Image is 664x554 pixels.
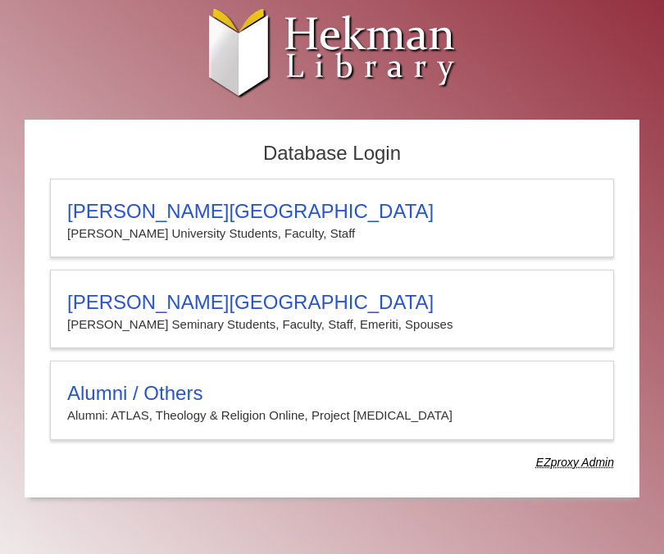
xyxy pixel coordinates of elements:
p: [PERSON_NAME] University Students, Faculty, Staff [67,223,597,244]
a: [PERSON_NAME][GEOGRAPHIC_DATA][PERSON_NAME] Seminary Students, Faculty, Staff, Emeriti, Spouses [50,270,614,348]
h2: Database Login [42,137,622,170]
h3: [PERSON_NAME][GEOGRAPHIC_DATA] [67,291,597,314]
a: [PERSON_NAME][GEOGRAPHIC_DATA][PERSON_NAME] University Students, Faculty, Staff [50,179,614,257]
p: Alumni: ATLAS, Theology & Religion Online, Project [MEDICAL_DATA] [67,405,597,426]
h3: Alumni / Others [67,382,597,405]
h3: [PERSON_NAME][GEOGRAPHIC_DATA] [67,200,597,223]
p: [PERSON_NAME] Seminary Students, Faculty, Staff, Emeriti, Spouses [67,314,597,335]
dfn: Use Alumni login [536,456,614,469]
summary: Alumni / OthersAlumni: ATLAS, Theology & Religion Online, Project [MEDICAL_DATA] [67,382,597,426]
